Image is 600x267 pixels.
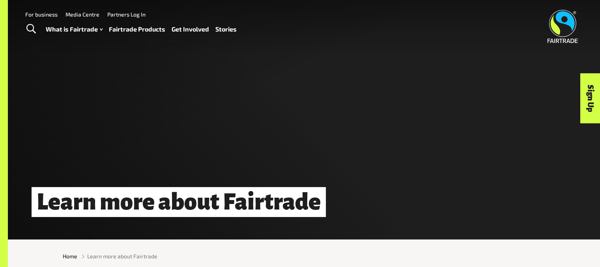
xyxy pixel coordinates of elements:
[21,19,41,39] a: Toggle Search
[107,11,146,18] a: Partners Log In
[32,187,326,217] h1: Learn more about Fairtrade
[25,11,58,18] a: For business
[109,24,165,35] a: Fairtrade Products
[215,24,237,35] a: Stories
[87,252,157,260] span: Learn more about Fairtrade
[548,10,578,43] img: Fairtrade Australia New Zealand logo
[46,24,103,35] a: What is Fairtrade
[65,11,99,18] a: Media Centre
[63,252,77,260] a: Home
[172,24,209,35] a: Get Involved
